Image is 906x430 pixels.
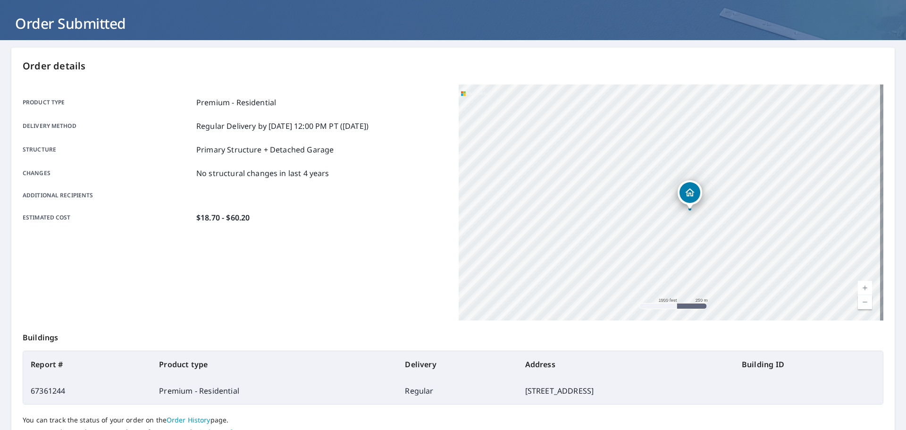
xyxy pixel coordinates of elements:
p: $18.70 - $60.20 [196,212,250,223]
td: Premium - Residential [151,378,397,404]
p: Buildings [23,320,883,351]
h1: Order Submitted [11,14,895,33]
a: Order History [167,415,210,424]
p: Premium - Residential [196,97,276,108]
p: You can track the status of your order on the page. [23,416,883,424]
a: Current Level 15, Zoom Out [858,295,872,309]
td: Regular [397,378,517,404]
p: No structural changes in last 4 years [196,168,329,179]
p: Product type [23,97,193,108]
p: Order details [23,59,883,73]
th: Delivery [397,351,517,378]
p: Delivery method [23,120,193,132]
p: Structure [23,144,193,155]
th: Report # [23,351,151,378]
td: 67361244 [23,378,151,404]
th: Address [518,351,734,378]
p: Primary Structure + Detached Garage [196,144,334,155]
p: Regular Delivery by [DATE] 12:00 PM PT ([DATE]) [196,120,369,132]
th: Product type [151,351,397,378]
p: Additional recipients [23,191,193,200]
div: Dropped pin, building 1, Residential property, 3855 Sturbridge Dr Hope Mills, NC 28348 [678,180,702,210]
td: [STREET_ADDRESS] [518,378,734,404]
p: Changes [23,168,193,179]
a: Current Level 15, Zoom In [858,281,872,295]
th: Building ID [734,351,883,378]
p: Estimated cost [23,212,193,223]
